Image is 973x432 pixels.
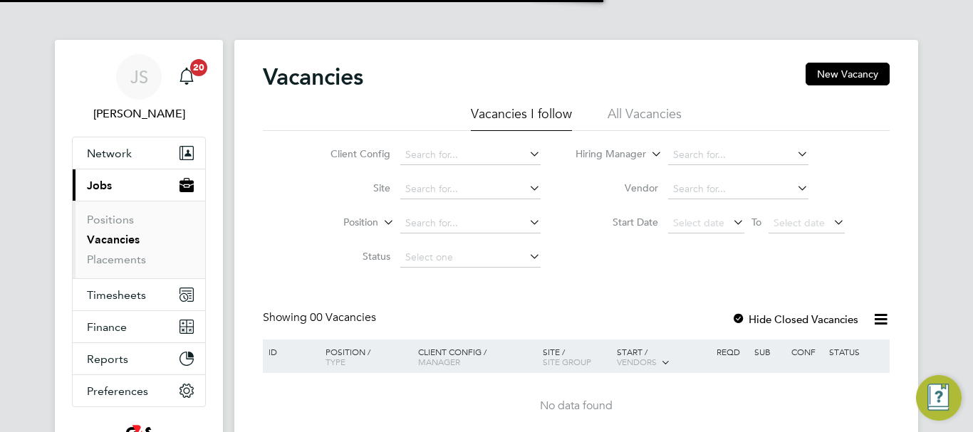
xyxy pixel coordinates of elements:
[751,339,788,364] div: Sub
[308,181,390,194] label: Site
[539,339,614,374] div: Site /
[190,59,207,76] span: 20
[87,179,112,192] span: Jobs
[87,213,134,226] a: Positions
[613,339,713,375] div: Start /
[576,216,658,228] label: Start Date
[668,145,808,165] input: Search for...
[400,248,541,268] input: Select one
[415,339,539,374] div: Client Config /
[673,216,724,229] span: Select date
[788,339,825,364] div: Conf
[73,343,205,374] button: Reports
[265,399,888,413] div: No data found
[308,250,390,263] label: Status
[72,54,206,122] a: JS[PERSON_NAME]
[172,54,201,100] a: 20
[265,339,315,364] div: ID
[326,356,345,367] span: Type
[87,352,128,366] span: Reports
[87,384,148,398] span: Preferences
[400,214,541,233] input: Search for...
[87,253,146,266] a: Placements
[774,216,825,229] span: Select date
[87,288,146,302] span: Timesheets
[732,312,858,326] label: Hide Closed Vacancies
[747,213,766,231] span: To
[130,68,148,86] span: JS
[73,279,205,310] button: Timesheets
[617,356,657,367] span: Vendors
[73,201,205,278] div: Jobs
[87,233,140,246] a: Vacancies
[826,339,888,364] div: Status
[713,339,750,364] div: Reqd
[73,311,205,342] button: Finance
[543,356,591,367] span: Site Group
[296,216,378,230] label: Position
[263,63,363,91] h2: Vacancies
[400,179,541,199] input: Search for...
[73,169,205,201] button: Jobs
[806,63,890,85] button: New Vacancy
[87,147,132,160] span: Network
[471,105,572,131] li: Vacancies I follow
[668,179,808,199] input: Search for...
[576,181,658,194] label: Vendor
[315,339,415,374] div: Position /
[400,145,541,165] input: Search for...
[564,147,646,162] label: Hiring Manager
[418,356,460,367] span: Manager
[87,320,127,334] span: Finance
[73,137,205,169] button: Network
[73,375,205,406] button: Preferences
[608,105,682,131] li: All Vacancies
[263,310,379,325] div: Showing
[916,375,962,421] button: Engage Resource Center
[72,105,206,122] span: Jenette Stanley
[308,147,390,160] label: Client Config
[310,310,376,325] span: 00 Vacancies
